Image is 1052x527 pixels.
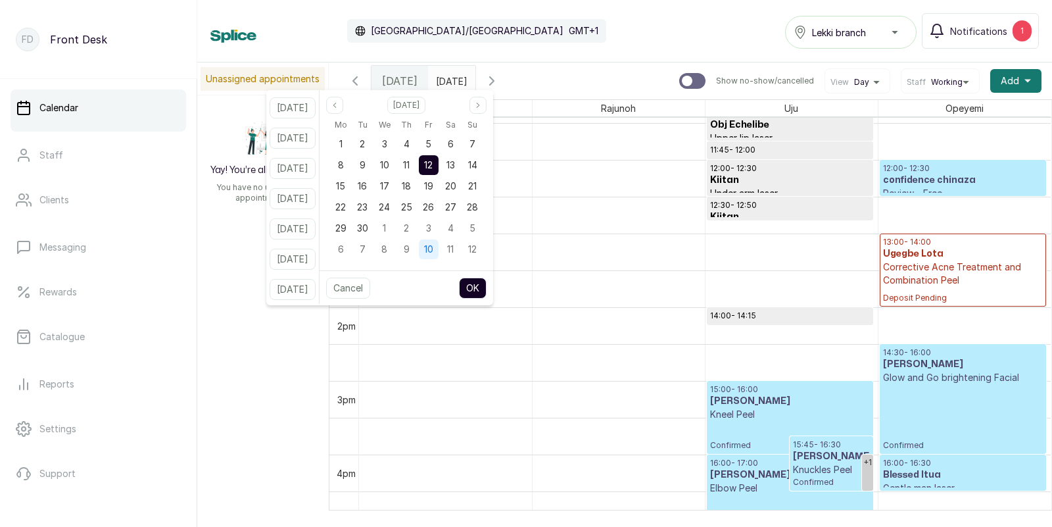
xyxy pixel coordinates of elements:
[469,97,487,114] button: Next month
[352,176,373,197] div: 16 Sep 2025
[710,211,870,224] h3: Kiitan
[11,318,186,355] a: Catalogue
[883,468,1043,482] h3: Blessed Itua
[201,67,325,91] p: Unassigned appointments
[716,76,814,86] p: Show no-show/cancelled
[404,138,410,149] span: 4
[469,138,475,149] span: 7
[448,138,454,149] span: 6
[338,243,344,255] span: 6
[39,101,78,114] p: Calendar
[396,116,418,134] div: Thursday
[439,239,461,260] div: 11 Oct 2025
[468,243,477,255] span: 12
[379,201,390,213] span: 24
[418,155,439,176] div: 12 Sep 2025
[335,117,347,133] span: Mo
[360,243,366,255] span: 7
[446,117,456,133] span: Sa
[445,201,456,213] span: 27
[371,24,563,38] p: [GEOGRAPHIC_DATA]/[GEOGRAPHIC_DATA]
[270,279,316,300] button: [DATE]
[404,222,409,234] span: 2
[335,393,358,407] div: 3pm
[883,371,1043,384] p: Glow and Go brightening Facial
[462,218,483,239] div: 05 Oct 2025
[339,138,343,149] span: 1
[360,138,365,149] span: 2
[387,97,425,114] button: Select month
[11,229,186,266] a: Messaging
[396,155,418,176] div: 11 Sep 2025
[418,116,439,134] div: Friday
[793,476,870,488] p: Confirmed
[335,222,347,234] span: 29
[39,149,63,162] p: Staff
[462,176,483,197] div: 21 Sep 2025
[39,286,77,299] p: Rewards
[423,201,434,213] span: 26
[352,155,373,176] div: 09 Sep 2025
[883,358,1043,371] h3: [PERSON_NAME]
[383,222,386,234] span: 1
[446,159,455,170] span: 13
[39,330,85,343] p: Catalogue
[862,455,873,491] a: Show 1 more event
[329,218,351,239] div: 29 Sep 2025
[373,176,395,197] div: 17 Sep 2025
[990,69,1041,93] button: Add
[883,384,1043,451] p: Confirmed
[11,89,186,126] a: Calendar
[710,174,870,187] h3: Kiitan
[373,116,395,134] div: Wednesday
[598,100,638,116] span: Rajunoh
[11,366,186,403] a: Reports
[710,395,870,408] h3: [PERSON_NAME]
[329,197,351,218] div: 22 Sep 2025
[445,180,456,191] span: 20
[710,495,870,524] p: Confirmed
[569,24,598,38] p: GMT+1
[338,159,344,170] span: 8
[710,311,870,321] p: 14:00 - 14:15
[710,458,870,468] p: 16:00 - 17:00
[710,421,870,451] p: Confirmed
[439,155,461,176] div: 13 Sep 2025
[270,158,316,179] button: [DATE]
[883,163,1043,174] p: 12:00 - 12:30
[448,222,454,234] span: 4
[329,134,351,155] div: 01 Sep 2025
[710,132,870,145] p: Upper lip laser
[329,176,351,197] div: 15 Sep 2025
[883,187,1043,200] p: Review - Free
[883,237,1043,247] p: 13:00 - 14:00
[210,164,316,177] h2: Yay! You’re all caught up!
[373,134,395,155] div: 03 Sep 2025
[907,77,974,88] button: StaffWorking
[424,243,433,255] span: 10
[270,188,316,209] button: [DATE]
[439,197,461,218] div: 27 Sep 2025
[426,222,431,234] span: 3
[418,218,439,239] div: 03 Oct 2025
[352,134,373,155] div: 02 Sep 2025
[830,77,884,88] button: ViewDay
[710,200,870,211] p: 12:30 - 12:50
[710,468,870,482] h3: [PERSON_NAME]
[401,201,412,213] span: 25
[462,239,483,260] div: 12 Oct 2025
[373,155,395,176] div: 10 Sep 2025
[467,201,478,213] span: 28
[396,218,418,239] div: 02 Oct 2025
[326,97,343,114] button: Previous month
[883,482,1043,495] p: Gentle man laser
[710,155,870,168] h3: Obj Echelibe
[883,174,1043,187] h3: confidence chinaza
[358,117,368,133] span: Tu
[373,197,395,218] div: 24 Sep 2025
[459,278,487,299] button: OK
[439,218,461,239] div: 04 Oct 2025
[360,159,366,170] span: 9
[381,243,387,255] span: 8
[380,180,389,191] span: 17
